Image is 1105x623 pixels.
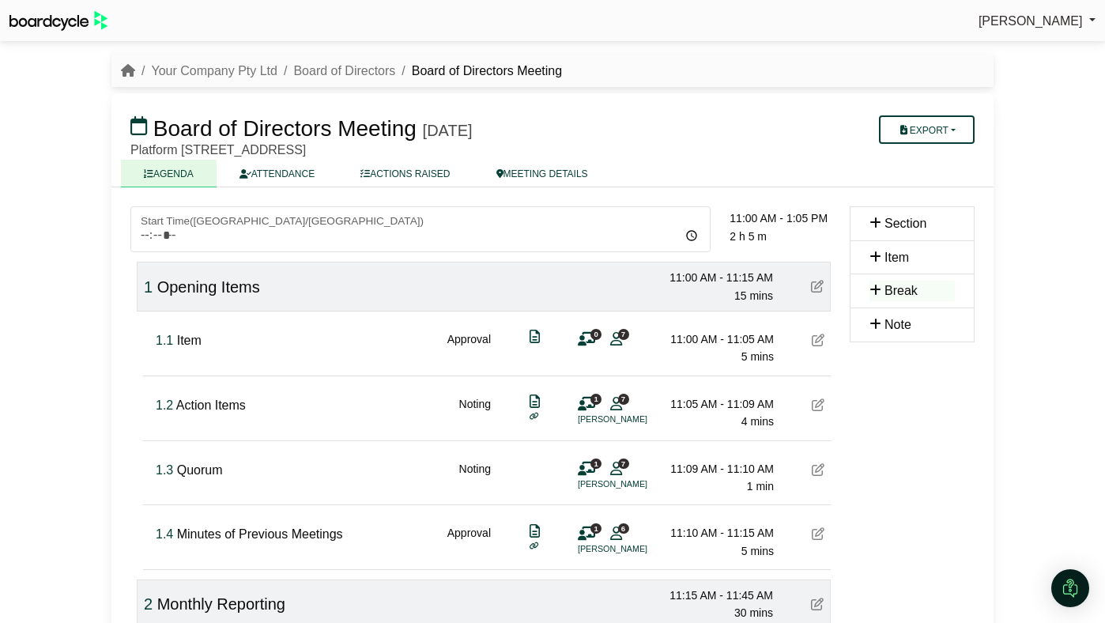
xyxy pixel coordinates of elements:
[663,330,774,348] div: 11:00 AM - 11:05 AM
[663,460,774,478] div: 11:09 AM - 11:10 AM
[156,398,173,412] span: Click to fine tune number
[663,524,774,542] div: 11:10 AM - 11:15 AM
[979,11,1096,32] a: [PERSON_NAME]
[747,480,774,493] span: 1 min
[9,11,107,31] img: BoardcycleBlackGreen-aaafeed430059cb809a45853b8cf6d952af9d84e6e89e1f1685b34bfd5cb7d64.svg
[741,415,774,428] span: 4 mins
[741,350,774,363] span: 5 mins
[156,334,173,347] span: Click to fine tune number
[130,143,306,157] span: Platform [STREET_ADDRESS]
[578,478,696,491] li: [PERSON_NAME]
[979,14,1083,28] span: [PERSON_NAME]
[447,330,491,366] div: Approval
[395,61,562,81] li: Board of Directors Meeting
[473,160,611,187] a: MEETING DETAILS
[153,116,417,141] span: Board of Directors Meeting
[144,595,153,613] span: Click to fine tune number
[156,527,173,541] span: Click to fine tune number
[879,115,975,144] button: Export
[177,463,223,477] span: Quorum
[663,395,774,413] div: 11:05 AM - 11:09 AM
[662,587,773,604] div: 11:15 AM - 11:45 AM
[578,542,696,556] li: [PERSON_NAME]
[618,459,629,469] span: 7
[662,269,773,286] div: 11:00 AM - 11:15 AM
[157,278,260,296] span: Opening Items
[459,395,491,431] div: Noting
[618,394,629,404] span: 7
[590,394,602,404] span: 1
[590,459,602,469] span: 1
[618,523,629,534] span: 6
[578,413,696,426] li: [PERSON_NAME]
[151,64,277,77] a: Your Company Pty Ltd
[121,61,562,81] nav: breadcrumb
[338,160,473,187] a: ACTIONS RAISED
[590,523,602,534] span: 1
[734,606,773,619] span: 30 mins
[730,230,767,243] span: 2 h 5 m
[177,334,202,347] span: Item
[884,284,918,297] span: Break
[157,595,285,613] span: Monthly Reporting
[423,121,473,140] div: [DATE]
[741,545,774,557] span: 5 mins
[730,210,840,227] div: 11:00 AM - 1:05 PM
[217,160,338,187] a: ATTENDANCE
[590,329,602,339] span: 0
[459,460,491,496] div: Noting
[177,527,343,541] span: Minutes of Previous Meetings
[884,318,911,331] span: Note
[293,64,395,77] a: Board of Directors
[121,160,217,187] a: AGENDA
[156,463,173,477] span: Click to fine tune number
[734,289,773,302] span: 15 mins
[447,524,491,560] div: Approval
[176,398,246,412] span: Action Items
[144,278,153,296] span: Click to fine tune number
[884,217,926,230] span: Section
[1051,569,1089,607] div: Open Intercom Messenger
[618,329,629,339] span: 7
[884,251,909,264] span: Item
